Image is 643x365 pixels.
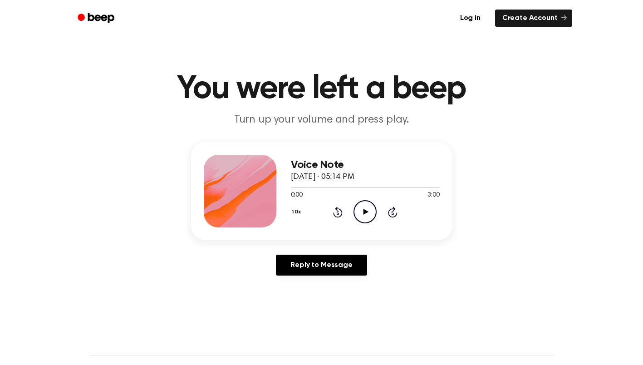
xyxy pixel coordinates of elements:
[291,173,354,181] span: [DATE] · 05:14 PM
[451,8,490,29] a: Log in
[495,10,572,27] a: Create Account
[71,10,123,27] a: Beep
[291,191,303,200] span: 0:00
[89,73,554,105] h1: You were left a beep
[291,159,440,171] h3: Voice Note
[291,204,304,220] button: 1.0x
[427,191,439,200] span: 3:00
[276,255,367,276] a: Reply to Message
[147,113,496,128] p: Turn up your volume and press play.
